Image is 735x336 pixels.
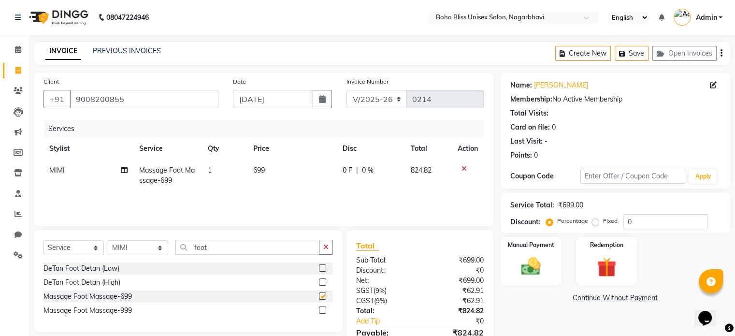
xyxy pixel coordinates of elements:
a: INVOICE [45,43,81,60]
b: 08047224946 [106,4,149,31]
div: Total: [349,306,420,316]
div: Discount: [349,265,420,276]
div: ₹699.00 [420,276,491,286]
div: ₹0 [432,316,490,326]
div: Service Total: [510,200,554,210]
div: Net: [349,276,420,286]
th: Qty [202,138,248,160]
div: Massage Foot Massage-699 [43,292,132,302]
div: Total Visits: [510,108,548,118]
input: Search or Scan [175,240,319,255]
div: Coupon Code [510,171,580,181]
a: Continue Without Payment [503,293,728,303]
a: PREVIOUS INVOICES [93,46,161,55]
div: 0 [534,150,538,161]
img: _cash.svg [515,255,547,278]
div: Card on file: [510,122,550,132]
div: Last Visit: [510,136,543,146]
div: Name: [510,80,532,90]
div: ( ) [349,296,420,306]
div: DeTan Foot Detan (Low) [43,263,119,274]
div: DeTan Foot Detan (High) [43,278,120,288]
div: ₹699.00 [558,200,583,210]
label: Invoice Number [346,77,389,86]
span: 0 % [362,165,374,175]
span: Massage Foot Massage-699 [139,166,195,185]
a: [PERSON_NAME] [534,80,588,90]
div: Massage Foot Massage-999 [43,306,132,316]
label: Redemption [590,241,623,249]
span: 0 F [343,165,352,175]
div: No Active Membership [510,94,721,104]
span: 9% [376,297,385,305]
a: Add Tip [349,316,432,326]
th: Service [133,138,202,160]
span: 1 [208,166,212,175]
input: Enter Offer / Coupon Code [580,169,686,184]
div: ₹824.82 [420,306,491,316]
div: Membership: [510,94,552,104]
div: Sub Total: [349,255,420,265]
button: Open Invoices [652,46,717,61]
div: Services [44,120,491,138]
span: MIMI [49,166,65,175]
span: Total [356,241,378,251]
input: Search by Name/Mobile/Email/Code [70,90,218,108]
button: +91 [43,90,71,108]
label: Date [233,77,246,86]
label: Fixed [603,217,618,225]
div: ₹62.91 [420,286,491,296]
img: logo [25,4,91,31]
span: Admin [695,13,717,23]
img: Admin [674,9,691,26]
button: Save [615,46,649,61]
label: Client [43,77,59,86]
span: 699 [253,166,265,175]
div: 0 [552,122,556,132]
div: ₹0 [420,265,491,276]
span: 824.82 [411,166,432,175]
iframe: chat widget [694,297,725,326]
div: ₹699.00 [420,255,491,265]
div: - [545,136,548,146]
th: Stylist [43,138,133,160]
div: ₹62.91 [420,296,491,306]
button: Apply [689,169,717,184]
span: 9% [375,287,385,294]
img: _gift.svg [591,255,622,279]
label: Percentage [557,217,588,225]
button: Create New [555,46,611,61]
th: Disc [337,138,405,160]
th: Total [405,138,452,160]
span: | [356,165,358,175]
div: ( ) [349,286,420,296]
span: SGST [356,286,374,295]
div: Discount: [510,217,540,227]
span: CGST [356,296,374,305]
th: Price [247,138,337,160]
th: Action [452,138,484,160]
label: Manual Payment [508,241,554,249]
div: Points: [510,150,532,161]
